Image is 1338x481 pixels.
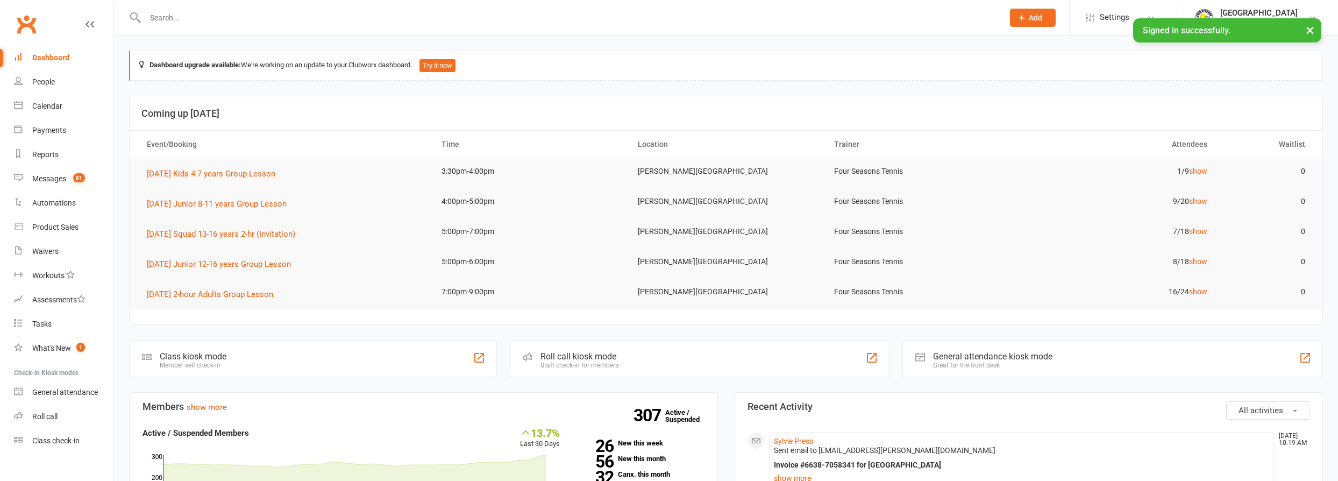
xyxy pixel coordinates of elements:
div: Messages [32,174,66,183]
td: 5:00pm-6:00pm [432,249,628,274]
a: 32Canx. this month [576,471,704,478]
button: All activities [1226,401,1309,420]
span: Settings [1100,5,1129,30]
a: People [14,70,113,94]
div: Product Sales [32,223,79,231]
a: Sylvie Press [774,437,813,445]
div: We're working on an update to your Clubworx dashboard. [129,51,1323,81]
div: Invoice #6638-7058341 for [GEOGRAPHIC_DATA] [774,461,1269,470]
div: Automations [32,199,76,207]
td: [PERSON_NAME][GEOGRAPHIC_DATA] [628,189,824,214]
a: show [1189,197,1207,206]
div: General attendance kiosk mode [933,351,1052,362]
a: show [1189,257,1207,266]
button: [DATE] Junior 8-11 years Group Lesson [147,197,294,210]
a: Dashboard [14,46,113,70]
div: Workouts [32,271,65,280]
td: 3:30pm-4:00pm [432,159,628,184]
a: Roll call [14,405,113,429]
div: [GEOGRAPHIC_DATA] [1220,18,1298,27]
td: 7/18 [1021,219,1217,244]
td: 4:00pm-5:00pm [432,189,628,214]
span: Sent email to [EMAIL_ADDRESS][PERSON_NAME][DOMAIN_NAME] [774,446,995,455]
div: Calendar [32,102,62,110]
td: 0 [1217,249,1315,274]
div: Staff check-in for members [540,362,618,369]
th: Time [432,131,628,158]
div: What's New [32,344,71,352]
div: Assessments [32,295,86,304]
a: Assessments [14,288,113,312]
button: × [1300,18,1320,41]
button: [DATE] Squad 13-16 years 2-hr (Invitation) [147,228,303,240]
div: Roll call kiosk mode [540,351,618,362]
td: 1/9 [1021,159,1217,184]
a: show [1189,167,1207,175]
td: [PERSON_NAME][GEOGRAPHIC_DATA] [628,249,824,274]
a: Reports [14,143,113,167]
div: Class check-in [32,436,80,445]
button: [DATE] Junior 12-16 years Group Lesson [147,258,298,271]
div: Dashboard [32,53,69,62]
div: Reports [32,150,59,159]
strong: Active / Suspended Members [143,428,249,438]
div: Great for the front desk [933,362,1052,369]
div: Tasks [32,320,52,328]
div: Roll call [32,412,58,421]
div: General attendance [32,388,98,397]
h3: Recent Activity [748,401,1309,412]
strong: 26 [576,438,614,454]
th: Location [628,131,824,158]
div: Class kiosk mode [160,351,226,362]
a: Product Sales [14,215,113,239]
span: [DATE] Junior 8-11 years Group Lesson [147,199,287,209]
a: Waivers [14,239,113,264]
td: 0 [1217,279,1315,305]
a: show [1189,227,1207,236]
a: General attendance kiosk mode [14,380,113,405]
a: Class kiosk mode [14,429,113,453]
th: Trainer [824,131,1021,158]
img: thumb_image1754099813.png [1193,7,1215,29]
div: People [32,77,55,86]
td: Four Seasons Tennis [824,189,1021,214]
span: [DATE] Squad 13-16 years 2-hr (Invitation) [147,229,295,239]
td: 9/20 [1021,189,1217,214]
a: Clubworx [13,11,40,38]
th: Event/Booking [137,131,432,158]
td: 8/18 [1021,249,1217,274]
span: 81 [73,173,85,182]
span: Add [1029,13,1042,22]
span: Signed in successfully. [1143,25,1230,36]
td: [PERSON_NAME][GEOGRAPHIC_DATA] [628,219,824,244]
strong: 56 [576,454,614,470]
div: Waivers [32,247,59,256]
a: Automations [14,191,113,215]
a: show more [187,402,227,412]
span: [DATE] Junior 12-16 years Group Lesson [147,259,291,269]
span: [DATE] Kids 4-7 years Group Lesson [147,169,275,179]
td: Four Seasons Tennis [824,159,1021,184]
input: Search... [142,10,996,25]
strong: Dashboard upgrade available: [150,61,241,69]
a: 26New this week [576,440,704,447]
h3: Members [143,401,704,412]
strong: 307 [634,407,665,423]
a: Workouts [14,264,113,288]
time: [DATE] 10:19 AM [1273,433,1309,447]
a: Payments [14,118,113,143]
div: Member self check-in [160,362,226,369]
h3: Coming up [DATE] [141,108,1311,119]
td: 0 [1217,189,1315,214]
td: 16/24 [1021,279,1217,305]
th: Waitlist [1217,131,1315,158]
td: 0 [1217,159,1315,184]
td: Four Seasons Tennis [824,219,1021,244]
td: 0 [1217,219,1315,244]
div: Last 30 Days [520,427,560,450]
a: show [1189,287,1207,296]
button: Add [1010,9,1056,27]
button: [DATE] Kids 4-7 years Group Lesson [147,167,283,180]
div: Payments [32,126,66,135]
span: 1 [76,343,85,352]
